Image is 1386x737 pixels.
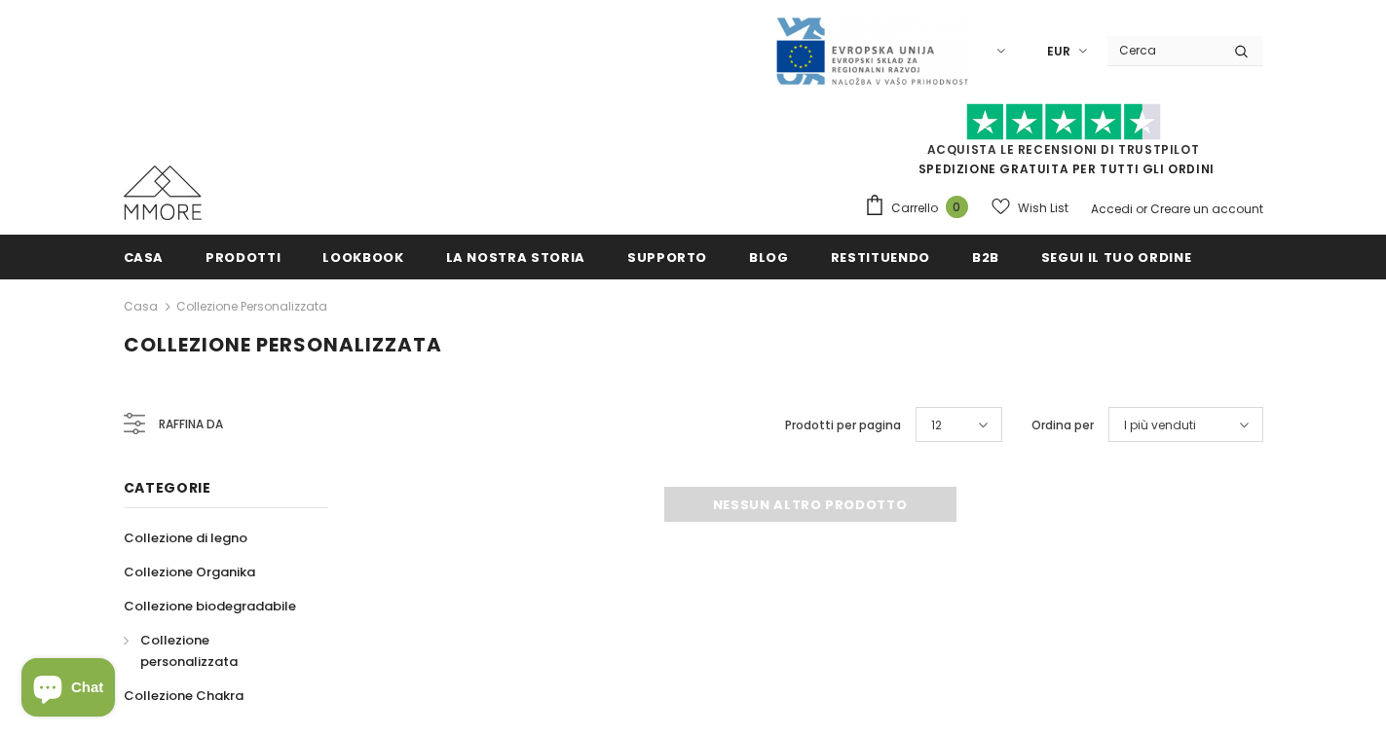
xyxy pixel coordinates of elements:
span: Collezione Chakra [124,686,243,705]
img: Fidati di Pilot Stars [966,103,1161,141]
span: Collezione Organika [124,563,255,581]
span: Casa [124,248,165,267]
a: Collezione personalizzata [124,623,307,679]
a: Collezione biodegradabile [124,589,296,623]
span: Collezione personalizzata [140,631,238,671]
span: Carrello [891,199,938,218]
a: Casa [124,235,165,278]
a: Collezione Organika [124,555,255,589]
img: Javni Razpis [774,16,969,87]
span: Collezione di legno [124,529,247,547]
a: supporto [627,235,707,278]
a: Casa [124,295,158,318]
label: Ordina per [1031,416,1094,435]
span: or [1136,201,1147,217]
a: Lookbook [322,235,403,278]
a: Acquista le recensioni di TrustPilot [927,141,1200,158]
span: 0 [946,196,968,218]
img: Casi MMORE [124,166,202,220]
span: EUR [1047,42,1070,61]
input: Search Site [1107,36,1219,64]
span: SPEDIZIONE GRATUITA PER TUTTI GLI ORDINI [864,112,1263,177]
span: Categorie [124,478,211,497]
span: Segui il tuo ordine [1041,248,1191,267]
a: La nostra storia [446,235,585,278]
a: Collezione Chakra [124,679,243,713]
span: B2B [972,248,999,267]
span: La nostra storia [446,248,585,267]
span: Collezione personalizzata [124,331,442,358]
a: Blog [749,235,789,278]
a: Collezione personalizzata [176,298,327,314]
span: Lookbook [322,248,403,267]
inbox-online-store-chat: Shopify online store chat [16,658,121,721]
a: Collezione di legno [124,521,247,555]
span: Collezione biodegradabile [124,597,296,615]
a: Segui il tuo ordine [1041,235,1191,278]
a: Restituendo [831,235,930,278]
label: Prodotti per pagina [785,416,901,435]
a: Prodotti [206,235,281,278]
a: Creare un account [1150,201,1263,217]
a: Wish List [992,191,1068,225]
a: Accedi [1091,201,1133,217]
span: Raffina da [159,414,223,435]
a: Carrello 0 [864,194,978,223]
a: B2B [972,235,999,278]
span: Prodotti [206,248,281,267]
span: Blog [749,248,789,267]
span: I più venduti [1124,416,1196,435]
span: Wish List [1018,199,1068,218]
span: 12 [931,416,942,435]
span: Restituendo [831,248,930,267]
span: supporto [627,248,707,267]
a: Javni Razpis [774,42,969,58]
